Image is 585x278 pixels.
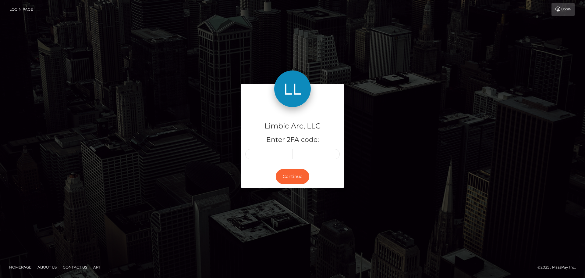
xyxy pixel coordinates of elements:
[276,169,309,184] button: Continue
[245,121,340,132] h4: Limbic Arc, LLC
[245,135,340,145] h5: Enter 2FA code:
[551,3,575,16] a: Login
[60,262,90,272] a: Contact Us
[7,262,34,272] a: Homepage
[537,264,580,271] div: © 2025 , MassPay Inc.
[35,262,59,272] a: About Us
[91,262,102,272] a: API
[9,3,33,16] a: Login Page
[274,70,311,107] img: Limbic Arc, LLC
